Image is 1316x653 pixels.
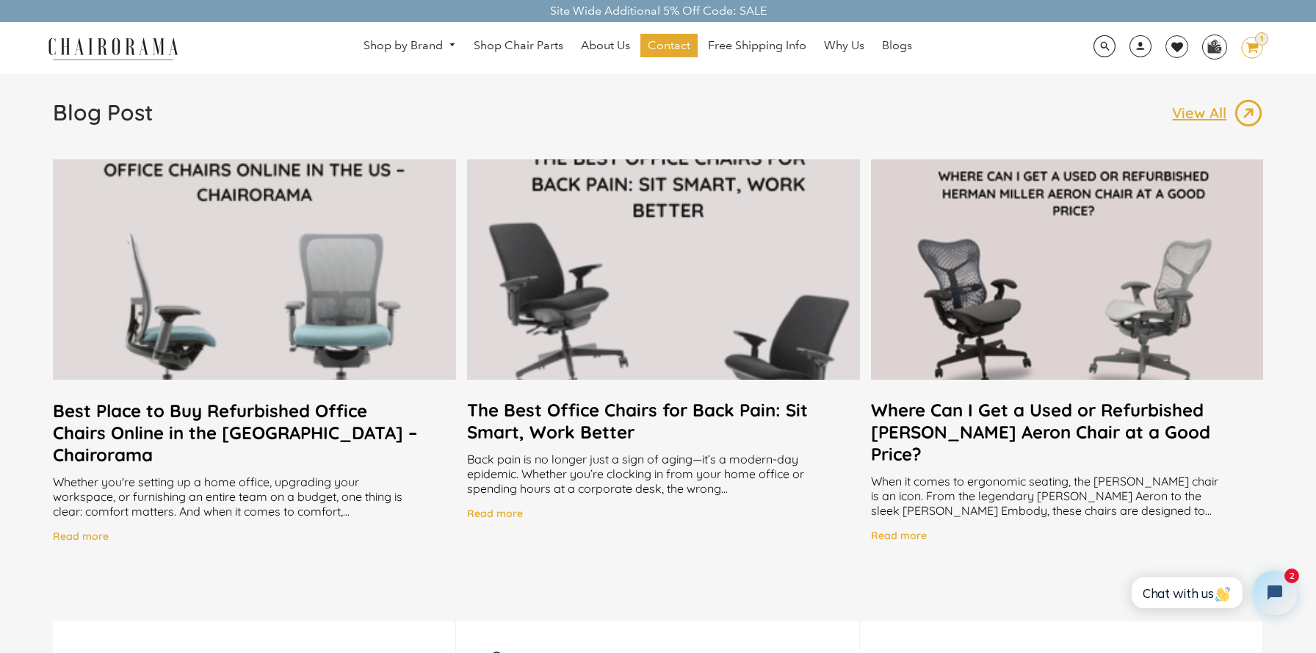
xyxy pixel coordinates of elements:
[701,34,814,57] a: Free Shipping Info
[1172,104,1234,123] p: View All
[356,35,463,57] a: Shop by Brand
[1203,35,1226,57] img: WhatsApp_Image_2024-07-12_at_16.23.01.webp
[648,38,690,54] span: Contact
[1116,558,1309,627] iframe: Tidio Chat
[53,475,457,519] div: Whether you're setting up a home office, upgrading your workspace, or furnishing an entire team o...
[467,507,523,525] a: Read more
[467,399,860,443] a: The Best Office Chairs for Back Pain: Sit Smart, Work Better
[40,35,187,61] img: chairorama
[875,34,919,57] a: Blogs
[1255,32,1268,46] div: 1
[871,474,1264,518] div: When it comes to ergonomic seating, the [PERSON_NAME] chair is an icon. From the legendary [PERSO...
[871,529,927,547] a: Read more
[871,529,927,542] h4: Read more
[882,38,912,54] span: Blogs
[53,530,109,543] h4: Read more
[574,34,637,57] a: About Us
[581,38,630,54] span: About Us
[249,34,1027,61] nav: DesktopNavigation
[467,452,860,496] div: Back pain is no longer just a sign of aging—it’s a modern-day epidemic. Whether you’re clocking i...
[817,34,872,57] a: Why Us
[466,34,571,57] a: Shop Chair Parts
[1234,98,1263,128] img: image_13.png
[640,34,698,57] a: Contact
[1230,37,1263,59] a: 1
[824,38,864,54] span: Why Us
[1172,98,1263,128] a: View All
[467,507,523,520] h4: Read more
[708,38,806,54] span: Free Shipping Info
[474,38,563,54] span: Shop Chair Parts
[53,400,457,466] a: Best Place to Buy Refurbished Office Chairs Online in the [GEOGRAPHIC_DATA] – Chairorama
[53,530,109,548] a: Read more
[53,98,153,126] h2: Blog Post
[871,399,1264,465] a: Where Can I Get a Used or Refurbished [PERSON_NAME] Aeron Chair at a Good Price?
